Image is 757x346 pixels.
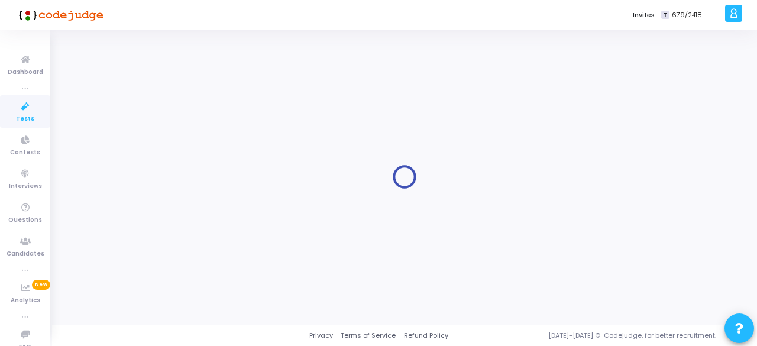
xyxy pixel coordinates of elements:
[661,11,669,20] span: T
[404,331,448,341] a: Refund Policy
[8,67,43,77] span: Dashboard
[9,182,42,192] span: Interviews
[633,10,656,20] label: Invites:
[672,10,702,20] span: 679/2418
[16,114,34,124] span: Tests
[448,331,742,341] div: [DATE]-[DATE] © Codejudge, for better recruitment.
[10,148,40,158] span: Contests
[7,249,44,259] span: Candidates
[15,3,103,27] img: logo
[11,296,40,306] span: Analytics
[32,280,50,290] span: New
[309,331,333,341] a: Privacy
[8,215,42,225] span: Questions
[341,331,396,341] a: Terms of Service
